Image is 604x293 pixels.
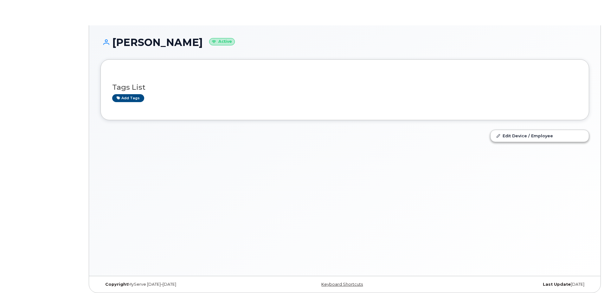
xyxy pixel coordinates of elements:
div: MyServe [DATE]–[DATE] [100,282,263,287]
a: Edit Device / Employee [491,130,589,141]
small: Active [209,38,235,45]
h1: [PERSON_NAME] [100,37,589,48]
a: Add tags [112,94,144,102]
div: [DATE] [426,282,589,287]
h3: Tags List [112,83,577,91]
strong: Copyright [105,282,128,287]
a: Keyboard Shortcuts [321,282,363,287]
strong: Last Update [543,282,571,287]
